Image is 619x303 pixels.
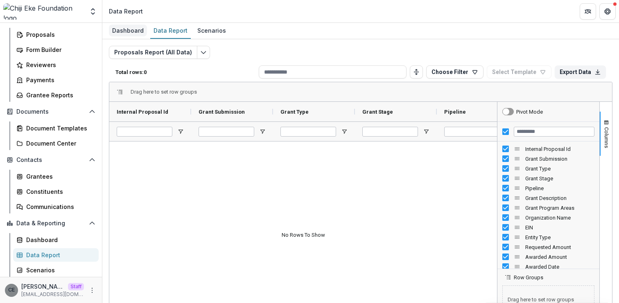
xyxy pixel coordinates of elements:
[26,187,92,196] div: Constituents
[26,139,92,148] div: Document Center
[444,109,466,115] span: Pipeline
[497,222,599,232] div: EIN Column
[497,242,599,252] div: Requested Amount Column
[8,287,15,293] div: Chiji Eke
[525,166,594,172] span: Grant Type
[117,127,172,137] input: Internal Proposal Id Filter Input
[497,213,599,222] div: Organization Name Column
[423,128,429,135] button: Open Filter Menu
[497,154,599,164] div: Grant Submission Column
[177,128,184,135] button: Open Filter Menu
[497,262,599,272] div: Awarded Date Column
[3,217,99,230] button: Open Data & Reporting
[87,3,99,20] button: Open entity switcher
[26,124,92,132] div: Document Templates
[13,185,99,198] a: Constituents
[109,23,147,39] a: Dashboard
[21,291,84,298] p: [EMAIL_ADDRESS][DOMAIN_NAME]
[525,264,594,270] span: Awarded Date
[26,76,92,84] div: Payments
[199,127,254,137] input: Grant Submission Filter Input
[13,43,99,56] a: Form Builder
[525,215,594,221] span: Organization Name
[487,65,551,79] button: Select Template
[26,266,92,274] div: Scenarios
[26,30,92,39] div: Proposals
[131,89,197,95] div: Row Groups
[525,146,594,152] span: Internal Proposal Id
[525,234,594,240] span: Entity Type
[131,89,197,95] span: Drag here to set row groups
[194,23,229,39] a: Scenarios
[555,65,606,79] button: Export Data
[13,170,99,183] a: Grantees
[599,3,616,20] button: Get Help
[3,3,84,20] img: Chiji Eke Foundation logo
[497,193,599,203] div: Grant Description Column
[497,164,599,173] div: Grant Type Column
[497,203,599,213] div: Grant Program Areas Column
[16,157,86,164] span: Contacts
[109,25,147,36] div: Dashboard
[280,109,309,115] span: Grant Type
[197,46,210,59] button: Edit selected report
[194,25,229,36] div: Scenarios
[514,274,543,281] span: Row Groups
[362,109,393,115] span: Grant Stage
[525,195,594,201] span: Grant Description
[525,175,594,182] span: Grant Stage
[109,7,143,16] div: Data Report
[13,88,99,102] a: Grantee Reports
[13,58,99,72] a: Reviewers
[580,3,596,20] button: Partners
[525,224,594,231] span: EIN
[525,185,594,191] span: Pipeline
[13,200,99,213] a: Communications
[26,202,92,211] div: Communications
[3,105,99,118] button: Open Documents
[497,144,599,154] div: Internal Proposal Id Column
[115,69,255,75] p: Total rows: 0
[497,232,599,242] div: Entity Type Column
[426,65,483,79] button: Choose Filter
[497,183,599,193] div: Pipeline Column
[13,121,99,135] a: Document Templates
[26,172,92,181] div: Grantees
[26,236,92,244] div: Dashboard
[106,5,146,17] nav: breadcrumb
[362,127,418,137] input: Grant Stage Filter Input
[199,109,245,115] span: Grant Submission
[87,285,97,295] button: More
[13,73,99,87] a: Payments
[16,108,86,115] span: Documents
[280,127,336,137] input: Grant Type Filter Input
[525,244,594,250] span: Requested Amount
[117,109,168,115] span: Internal Proposal Id
[26,61,92,69] div: Reviewers
[259,128,266,135] button: Open Filter Menu
[26,251,92,259] div: Data Report
[497,252,599,262] div: Awarded Amount Column
[341,128,348,135] button: Open Filter Menu
[3,153,99,166] button: Open Contacts
[603,127,610,148] span: Columns
[16,220,86,227] span: Data & Reporting
[26,91,92,99] div: Grantee Reports
[26,45,92,54] div: Form Builder
[150,25,191,36] div: Data Report
[497,173,599,183] div: Grant Stage Column
[525,205,594,211] span: Grant Program Areas
[13,137,99,150] a: Document Center
[13,263,99,277] a: Scenarios
[516,109,543,115] div: Pivot Mode
[13,248,99,262] a: Data Report
[410,65,423,79] button: Toggle auto height
[68,283,84,290] p: Staff
[444,127,500,137] input: Pipeline Filter Input
[525,254,594,260] span: Awarded Amount
[109,46,197,59] button: Proposals Report (All Data)
[150,23,191,39] a: Data Report
[21,282,65,291] p: [PERSON_NAME]
[525,156,594,162] span: Grant Submission
[13,28,99,41] a: Proposals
